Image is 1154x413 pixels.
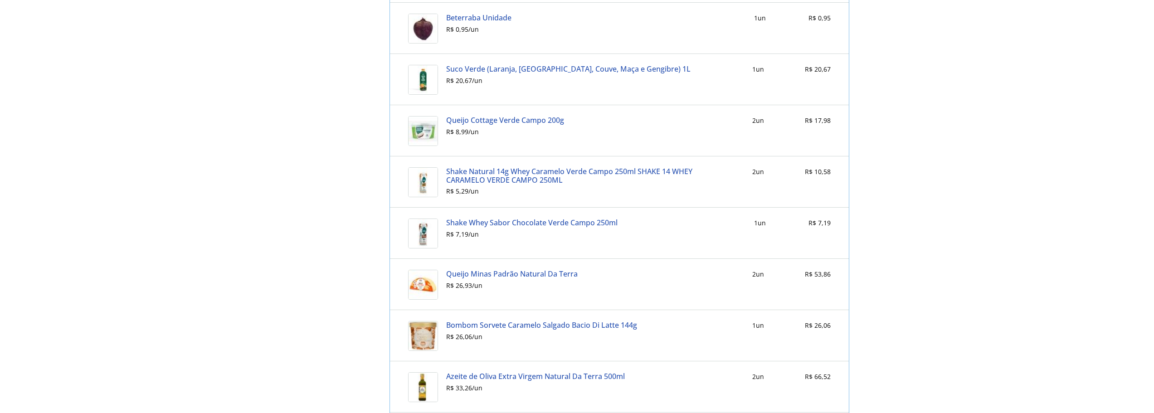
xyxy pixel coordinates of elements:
div: 2 un [752,372,764,381]
img: Shake Whey Sabor Chocolate Verde Campo 250ml [408,219,438,248]
img: Queijo Minas Padrão Natural Da Terra [408,270,438,300]
div: 2 un [752,270,764,279]
div: R$ 26,93 / un [446,282,578,289]
img: Shake Natural 14g Whey Caramelo Verde Campo 250ml SHAKE 14 WHEY CARAMELO VERDE CAMPO 250ML [408,167,438,197]
img: Bombom Sorvete Caramelo Salgado Bacio Di Latte 144g [408,321,438,351]
div: R$ 26,06 / un [446,333,637,340]
span: R$ 26,06 [805,321,831,330]
img: Queijo Cottage Verde Campo 200g [408,116,438,146]
img: Azeite de Oliva Extra Virgem Natural Da Terra 500ml [408,372,438,402]
div: 1 un [752,65,764,74]
span: R$ 17,98 [805,116,831,125]
span: R$ 66,52 [805,372,831,381]
a: Queijo Cottage Verde Campo 200g [446,116,564,124]
span: R$ 53,86 [805,270,831,278]
a: Shake Natural 14g Whey Caramelo Verde Campo 250ml SHAKE 14 WHEY CARAMELO VERDE CAMPO 250ML [446,167,721,184]
div: R$ 0,95 / un [446,26,511,33]
div: 1 un [754,219,766,228]
img: Suco Verde (Laranja, Hortelã, Couve, Maça e Gengibre) 1L [408,65,438,95]
div: R$ 8,99 / un [446,128,564,136]
a: Azeite de Oliva Extra Virgem Natural Da Terra 500ml [446,372,625,380]
div: R$ 7,19 / un [446,231,618,238]
span: R$ 10,58 [805,167,831,176]
div: R$ 5,29 / un [446,188,721,195]
a: Beterraba Unidade [446,14,511,22]
div: R$ 20,67 / un [446,77,691,84]
div: 2 un [752,116,764,125]
a: Suco Verde (Laranja, [GEOGRAPHIC_DATA], Couve, Maça e Gengibre) 1L [446,65,691,73]
span: R$ 7,19 [808,219,831,227]
div: R$ 33,26 / un [446,384,625,392]
a: Shake Whey Sabor Chocolate Verde Campo 250ml [446,219,618,227]
img: Beterraba Unidade [408,14,438,44]
a: Bombom Sorvete Caramelo Salgado Bacio Di Latte 144g [446,321,637,329]
div: 1 un [754,14,766,23]
span: R$ 20,67 [805,65,831,73]
div: 1 un [752,321,764,330]
div: 2 un [752,167,764,176]
span: R$ 0,95 [808,14,831,22]
a: Queijo Minas Padrão Natural Da Terra [446,270,578,278]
